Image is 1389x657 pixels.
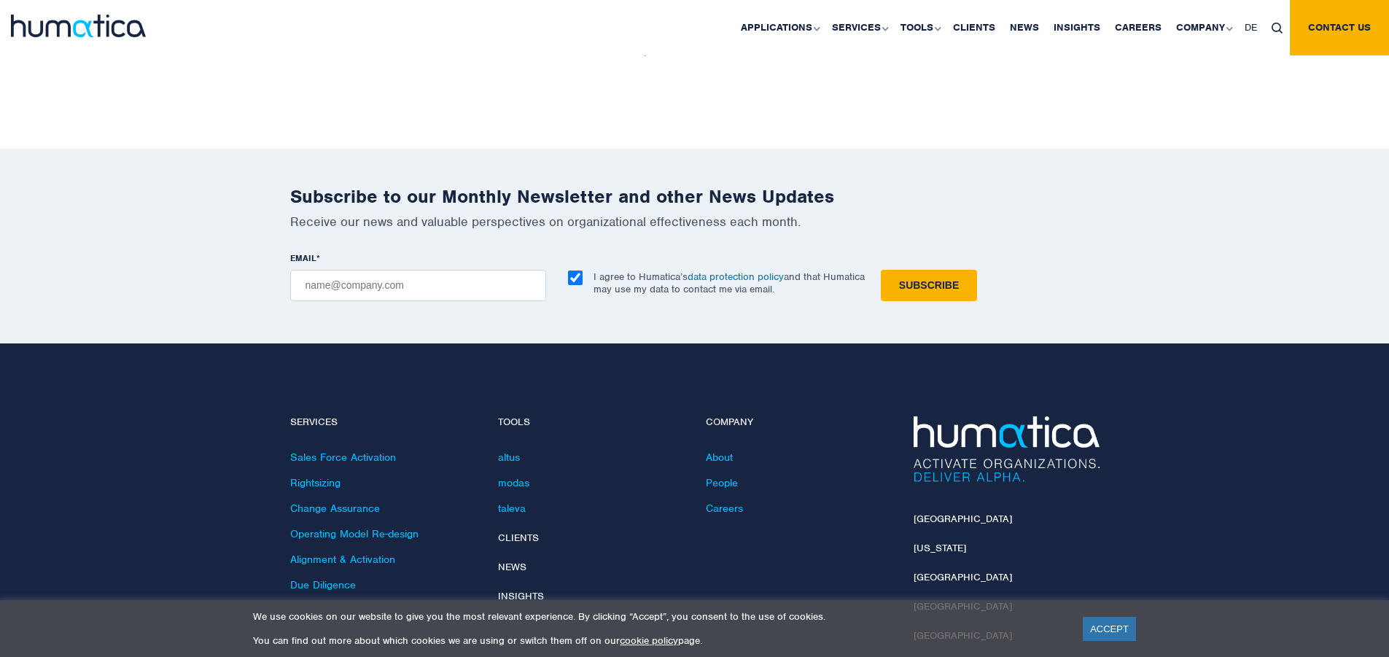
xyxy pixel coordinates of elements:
[706,416,892,429] h4: Company
[706,476,738,489] a: People
[253,610,1065,623] p: We use cookies on our website to give you the most relevant experience. By clicking “Accept”, you...
[290,214,1100,230] p: Receive our news and valuable perspectives on organizational effectiveness each month.
[290,527,419,540] a: Operating Model Re-design
[498,451,520,464] a: altus
[620,634,678,647] a: cookie policy
[290,476,341,489] a: Rightsizing
[498,532,539,544] a: Clients
[1272,23,1283,34] img: search_icon
[688,271,784,283] a: data protection policy
[290,578,356,591] a: Due Diligence
[290,252,316,264] span: EMAIL
[914,513,1012,525] a: [GEOGRAPHIC_DATA]
[914,542,966,554] a: [US_STATE]
[498,561,526,573] a: News
[914,571,1012,583] a: [GEOGRAPHIC_DATA]
[498,590,544,602] a: Insights
[11,15,146,37] img: logo
[253,634,1065,647] p: You can find out more about which cookies we are using or switch them off on our page.
[706,502,743,515] a: Careers
[290,553,395,566] a: Alignment & Activation
[290,451,396,464] a: Sales Force Activation
[290,502,380,515] a: Change Assurance
[706,451,733,464] a: About
[290,185,1100,208] h2: Subscribe to our Monthly Newsletter and other News Updates
[881,270,977,301] input: Subscribe
[568,271,583,285] input: I agree to Humatica’sdata protection policyand that Humatica may use my data to contact me via em...
[290,416,476,429] h4: Services
[1245,21,1257,34] span: DE
[290,270,546,301] input: name@company.com
[498,502,526,515] a: taleva
[498,476,529,489] a: modas
[914,416,1100,482] img: Humatica
[1083,617,1136,641] a: ACCEPT
[594,271,865,295] p: I agree to Humatica’s and that Humatica may use my data to contact me via email.
[498,416,684,429] h4: Tools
